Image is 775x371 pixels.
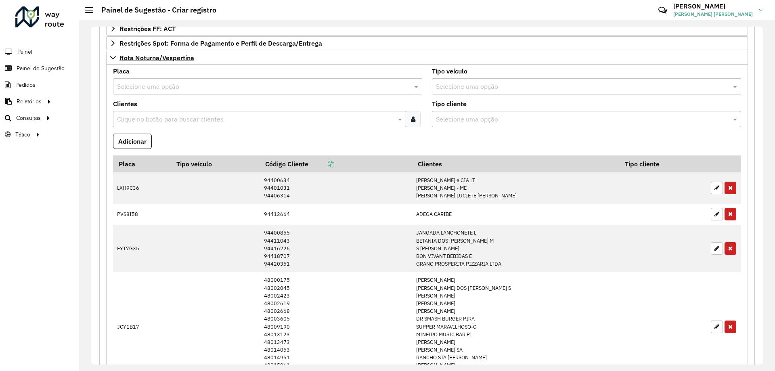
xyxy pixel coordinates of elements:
button: Adicionar [113,134,152,149]
th: Placa [113,155,171,172]
td: 94400634 94401031 94406314 [260,172,412,204]
label: Placa [113,66,130,76]
a: Restrições FF: ACT [106,22,748,36]
label: Tipo veículo [432,66,467,76]
h3: [PERSON_NAME] [673,2,753,10]
th: Tipo veículo [171,155,260,172]
td: LXH9C36 [113,172,171,204]
td: 94400855 94411043 94416226 94418707 94420351 [260,225,412,272]
td: EYT7G35 [113,225,171,272]
span: Tático [15,130,30,139]
span: Restrições Spot: Forma de Pagamento e Perfil de Descarga/Entrega [119,40,322,46]
td: 94412664 [260,204,412,225]
td: ADEGA CARIBE [412,204,620,225]
a: Restrições Spot: Forma de Pagamento e Perfil de Descarga/Entrega [106,36,748,50]
a: Copiar [308,160,334,168]
span: Consultas [16,114,41,122]
span: Rota Noturna/Vespertina [119,54,194,61]
span: Painel de Sugestão [17,64,65,73]
a: Rota Noturna/Vespertina [106,51,748,65]
span: Pedidos [15,81,36,89]
th: Clientes [412,155,620,172]
th: Tipo cliente [620,155,707,172]
td: [PERSON_NAME] e CIA LT [PERSON_NAME] - ME [PERSON_NAME] LUCIETE [PERSON_NAME] [412,172,620,204]
td: JANGADA LANCHONETE L BETANIA DOS [PERSON_NAME] M S [PERSON_NAME] BON VIVANT BEBIDAS E GRANO PROSP... [412,225,620,272]
span: Relatórios [17,97,42,106]
span: [PERSON_NAME] [PERSON_NAME] [673,10,753,18]
td: PVS8I58 [113,204,171,225]
a: Contato Rápido [654,2,671,19]
label: Tipo cliente [432,99,467,109]
span: Restrições FF: ACT [119,25,176,32]
h2: Painel de Sugestão - Criar registro [93,6,216,15]
th: Código Cliente [260,155,412,172]
span: Painel [17,48,32,56]
label: Clientes [113,99,137,109]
